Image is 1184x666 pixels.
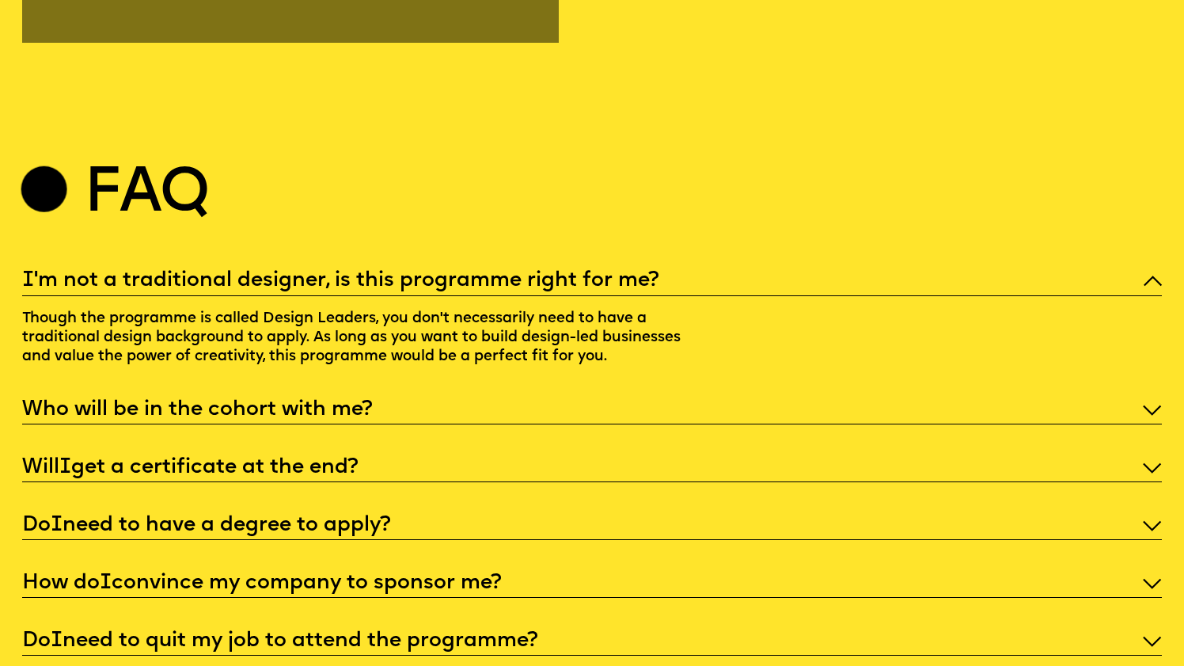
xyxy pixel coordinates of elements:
[51,630,63,652] span: I
[22,268,1162,295] p: 'm not a traditional designer, is this programme right for me?
[51,515,63,536] span: I
[100,573,112,594] span: I
[22,296,685,367] p: Though the programme is called Design Leaders, you don't necessarily need to have a traditional d...
[22,570,1162,598] p: How do convince my company to sponsor me?
[59,457,71,478] span: I
[22,628,1162,656] p: Do need to quit my job to attend the programme?
[22,455,1162,482] p: Will get a certificate at the end?
[22,512,1162,540] p: Do need to have a degree to apply?
[22,397,1162,424] p: Who will be in the cohort with me?
[22,270,34,291] span: I
[84,169,210,221] h2: Faq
